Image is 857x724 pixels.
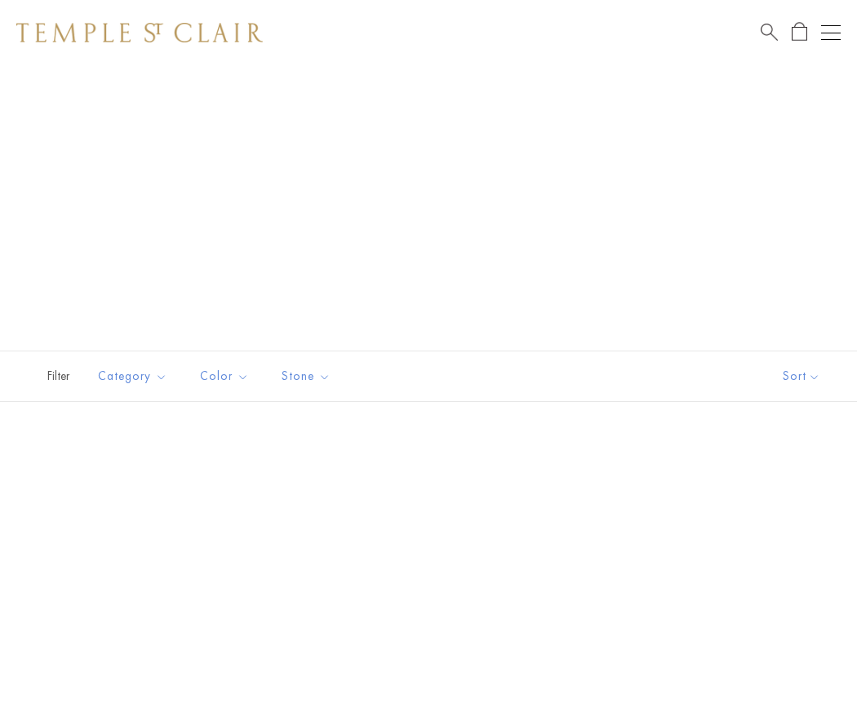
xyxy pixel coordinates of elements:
[821,23,841,42] button: Open navigation
[273,366,343,386] span: Stone
[761,22,778,42] a: Search
[16,23,263,42] img: Temple St. Clair
[269,358,343,395] button: Stone
[792,22,807,42] a: Open Shopping Bag
[192,366,261,386] span: Color
[90,366,180,386] span: Category
[86,358,180,395] button: Category
[188,358,261,395] button: Color
[746,351,857,401] button: Show sort by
